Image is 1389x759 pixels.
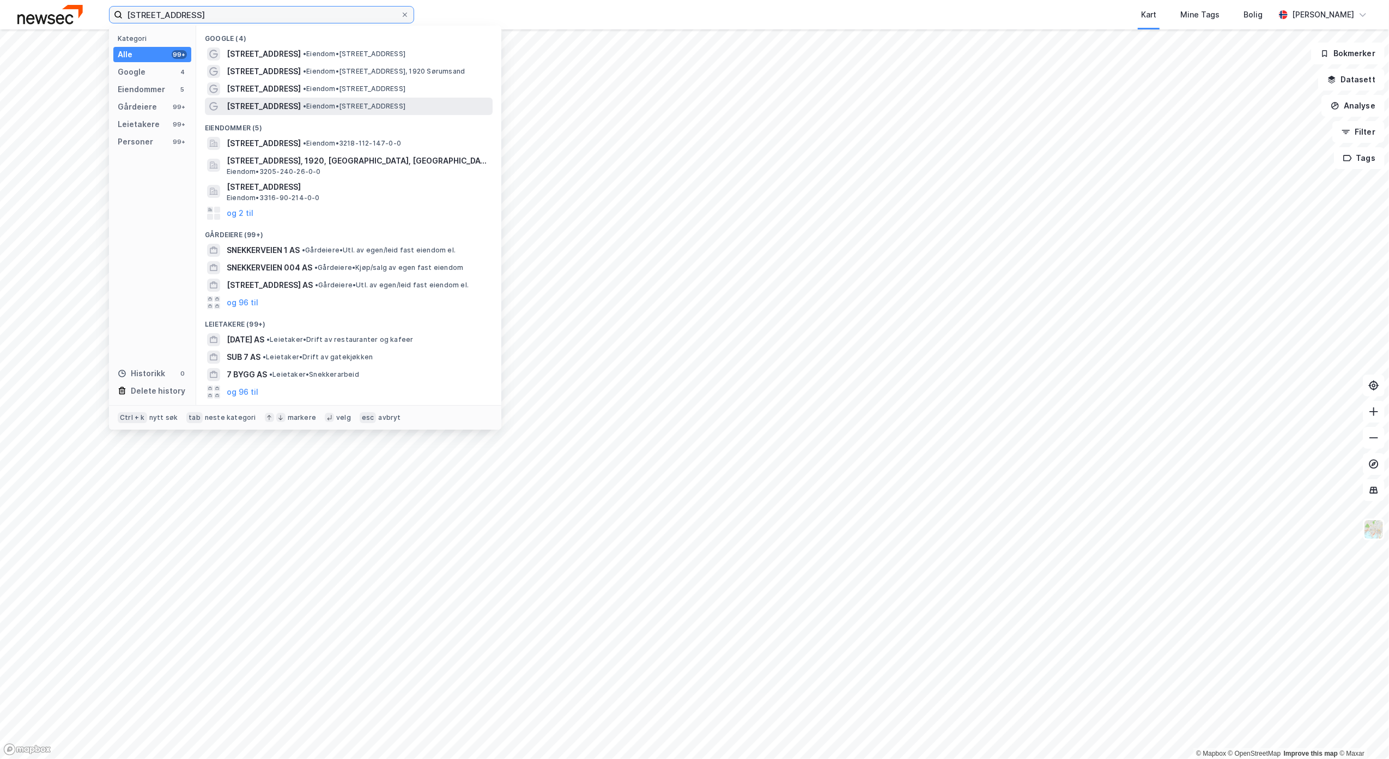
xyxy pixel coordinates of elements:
[227,154,488,167] span: [STREET_ADDRESS], 1920, [GEOGRAPHIC_DATA], [GEOGRAPHIC_DATA]
[178,68,187,76] div: 4
[1332,121,1385,143] button: Filter
[303,67,306,75] span: •
[227,261,312,274] span: SNEKKERVEIEN 004 AS
[303,50,306,58] span: •
[269,370,359,379] span: Leietaker • Snekkerarbeid
[1244,8,1263,21] div: Bolig
[196,26,501,45] div: Google (4)
[227,47,301,61] span: [STREET_ADDRESS]
[196,222,501,242] div: Gårdeiere (99+)
[1292,8,1354,21] div: [PERSON_NAME]
[227,368,267,381] span: 7 BYGG AS
[1141,8,1156,21] div: Kart
[172,103,187,111] div: 99+
[123,7,401,23] input: Søk på adresse, matrikkel, gårdeiere, leietakere eller personer
[131,384,185,397] div: Delete history
[172,137,187,146] div: 99+
[227,167,321,176] span: Eiendom • 3205-240-26-0-0
[118,65,145,79] div: Google
[227,100,301,113] span: [STREET_ADDRESS]
[205,413,256,422] div: neste kategori
[303,139,401,148] span: Eiendom • 3218-112-147-0-0
[266,335,270,344] span: •
[178,85,187,94] div: 5
[118,83,165,96] div: Eiendommer
[227,351,260,364] span: SUB 7 AS
[269,370,272,378] span: •
[172,120,187,129] div: 99+
[315,281,469,290] span: Gårdeiere • Utl. av egen/leid fast eiendom el.
[227,207,253,220] button: og 2 til
[227,194,320,202] span: Eiendom • 3316-90-214-0-0
[118,100,157,113] div: Gårdeiere
[118,135,153,148] div: Personer
[302,246,305,254] span: •
[227,137,301,150] span: [STREET_ADDRESS]
[118,367,165,380] div: Historikk
[266,335,413,344] span: Leietaker • Drift av restauranter og kafeer
[263,353,373,362] span: Leietaker • Drift av gatekjøkken
[303,67,465,76] span: Eiendom • [STREET_ADDRESS], 1920 Sørumsand
[172,50,187,59] div: 99+
[303,102,405,111] span: Eiendom • [STREET_ADDRESS]
[303,85,405,93] span: Eiendom • [STREET_ADDRESS]
[378,413,401,422] div: avbryt
[263,353,266,361] span: •
[1180,8,1220,21] div: Mine Tags
[1284,750,1338,757] a: Improve this map
[196,311,501,331] div: Leietakere (99+)
[1318,69,1385,91] button: Datasett
[227,65,301,78] span: [STREET_ADDRESS]
[1334,147,1385,169] button: Tags
[314,263,318,272] span: •
[227,296,258,309] button: og 96 til
[1335,707,1389,759] iframe: Chat Widget
[1228,750,1281,757] a: OpenStreetMap
[1363,519,1384,540] img: Z
[227,180,488,194] span: [STREET_ADDRESS]
[118,48,132,61] div: Alle
[1196,750,1226,757] a: Mapbox
[336,413,351,422] div: velg
[17,5,83,24] img: newsec-logo.f6e21ccffca1b3a03d2d.png
[314,263,463,272] span: Gårdeiere • Kjøp/salg av egen fast eiendom
[196,115,501,135] div: Eiendommer (5)
[360,412,377,423] div: esc
[3,743,51,756] a: Mapbox homepage
[288,413,316,422] div: markere
[227,244,300,257] span: SNEKKERVEIEN 1 AS
[302,246,456,255] span: Gårdeiere • Utl. av egen/leid fast eiendom el.
[227,279,313,292] span: [STREET_ADDRESS] AS
[227,333,264,346] span: [DATE] AS
[196,401,501,420] div: Personer (99+)
[186,412,203,423] div: tab
[227,385,258,399] button: og 96 til
[1321,95,1385,117] button: Analyse
[118,412,147,423] div: Ctrl + k
[303,139,306,147] span: •
[1335,707,1389,759] div: Kontrollprogram for chat
[1311,43,1385,64] button: Bokmerker
[227,82,301,95] span: [STREET_ADDRESS]
[149,413,178,422] div: nytt søk
[303,85,306,93] span: •
[315,281,318,289] span: •
[118,118,160,131] div: Leietakere
[118,34,191,43] div: Kategori
[303,50,405,58] span: Eiendom • [STREET_ADDRESS]
[303,102,306,110] span: •
[178,369,187,378] div: 0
